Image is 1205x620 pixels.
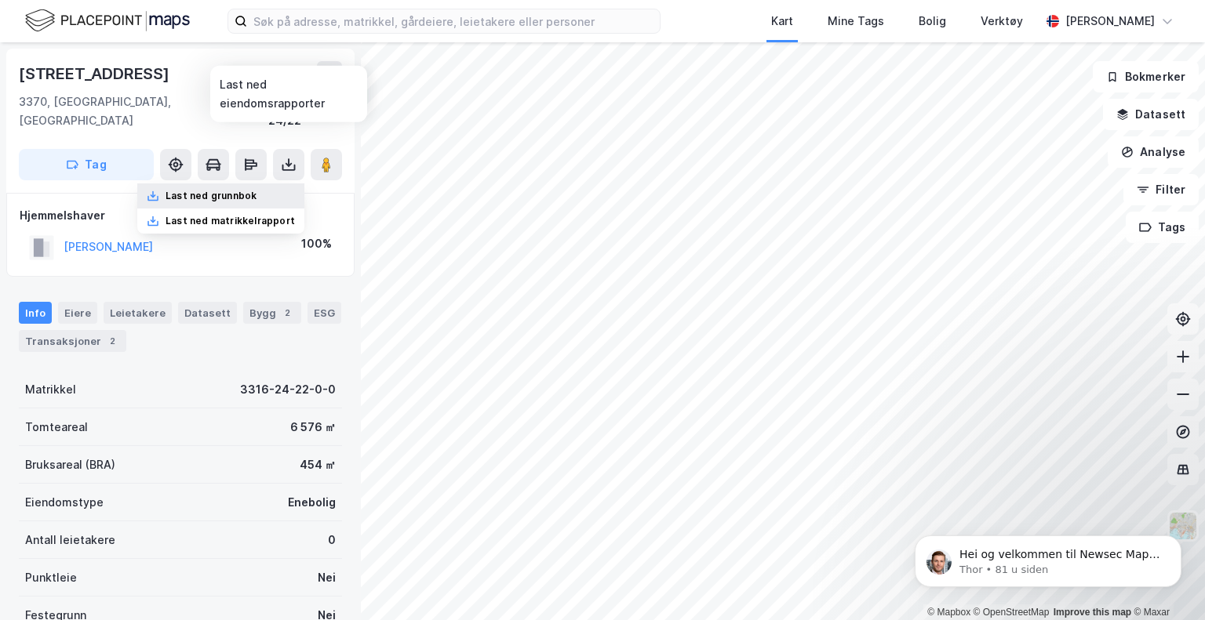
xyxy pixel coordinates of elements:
[247,9,660,33] input: Søk på adresse, matrikkel, gårdeiere, leietakere eller personer
[166,215,295,227] div: Last ned matrikkelrapport
[927,607,970,618] a: Mapbox
[974,607,1050,618] a: OpenStreetMap
[1103,99,1199,130] button: Datasett
[771,12,793,31] div: Kart
[1054,607,1131,618] a: Improve this map
[328,531,336,549] div: 0
[19,92,268,130] div: 3370, [GEOGRAPHIC_DATA], [GEOGRAPHIC_DATA]
[58,302,97,324] div: Eiere
[25,418,88,437] div: Tomteareal
[1123,174,1199,205] button: Filter
[981,12,1023,31] div: Verktøy
[68,45,268,121] span: Hei og velkommen til Newsec Maps, [PERSON_NAME] 🥳 Om det er du lurer på så kan du enkelt chatte d...
[308,302,341,324] div: ESG
[1126,212,1199,243] button: Tags
[68,60,271,74] p: Message from Thor, sent 81 u siden
[25,493,104,512] div: Eiendomstype
[268,92,342,130] div: Modum, 24/22
[19,302,52,324] div: Info
[19,330,126,352] div: Transaksjoner
[279,305,295,321] div: 2
[1065,12,1155,31] div: [PERSON_NAME]
[828,12,884,31] div: Mine Tags
[1108,136,1199,168] button: Analyse
[301,234,332,253] div: 100%
[25,568,77,587] div: Punktleie
[1093,61,1199,92] button: Bokmerker
[318,568,336,587] div: Nei
[243,302,301,324] div: Bygg
[25,7,190,34] img: logo.f888ab2527a4732fd821a326f86c7f29.svg
[919,12,946,31] div: Bolig
[19,149,154,180] button: Tag
[25,455,115,474] div: Bruksareal (BRA)
[178,302,237,324] div: Datasett
[288,493,336,512] div: Enebolig
[240,380,336,399] div: 3316-24-22-0-0
[891,502,1205,612] iframe: Intercom notifications melding
[290,418,336,437] div: 6 576 ㎡
[25,380,76,399] div: Matrikkel
[25,531,115,549] div: Antall leietakere
[104,333,120,349] div: 2
[20,206,341,225] div: Hjemmelshaver
[166,190,257,202] div: Last ned grunnbok
[300,455,336,474] div: 454 ㎡
[104,302,172,324] div: Leietakere
[19,61,173,86] div: [STREET_ADDRESS]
